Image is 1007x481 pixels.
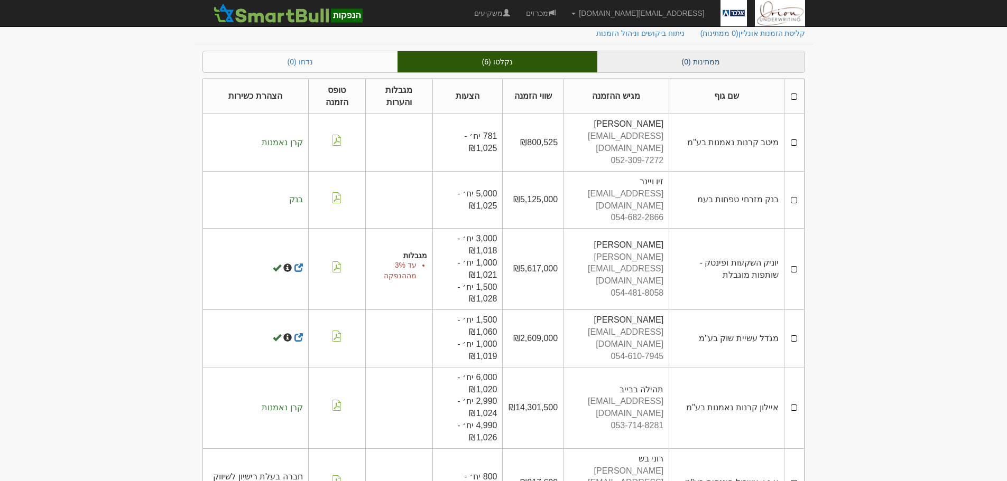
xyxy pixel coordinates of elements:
div: 054-682-2866 [569,212,663,224]
th: הצהרת כשירות [202,79,308,114]
th: מגיש ההזמנה [563,79,669,114]
span: 1,000 יח׳ - ₪1,019 [457,339,497,361]
div: 052-309-7272 [569,155,663,167]
a: ממתינות (0) [597,51,805,72]
th: מגבלות והערות [366,79,433,114]
div: תהילה בבייב [569,384,663,396]
img: pdf-file-icon.png [331,192,342,203]
img: pdf-file-icon.png [331,261,342,272]
th: טופס הזמנה [308,79,366,114]
td: בנק מזרחי טפחות בעמ [669,171,784,228]
div: 054-481-8058 [569,287,663,299]
span: 781 יח׳ - ₪1,025 [465,131,497,153]
a: נקלטו (6) [398,51,597,72]
div: [PERSON_NAME] [569,314,663,326]
span: בנק [289,195,303,204]
div: 053-714-8281 [569,420,663,432]
td: מיטב קרנות נאמנות בע"מ [669,114,784,171]
td: יוניק השקעות ופינטק - שותפות מוגבלת [669,229,784,310]
img: pdf-file-icon.png [331,400,342,411]
li: עד 3% מההנפקה [371,260,417,281]
a: ניתוח ביקושים וניהול הזמנות [588,22,693,44]
td: ₪2,609,000 [503,310,563,367]
span: 6,000 יח׳ - ₪1,020 [457,373,497,394]
td: ₪14,301,500 [503,367,563,448]
h5: מגבלות [371,252,427,260]
span: 1,500 יח׳ - ₪1,060 [457,315,497,336]
td: ₪5,125,000 [503,171,563,228]
div: [EMAIL_ADDRESS][DOMAIN_NAME] [569,130,663,155]
div: [EMAIL_ADDRESS][DOMAIN_NAME] [569,188,663,212]
span: קרן נאמנות [262,403,302,412]
div: [EMAIL_ADDRESS][DOMAIN_NAME] [569,326,663,351]
span: קרן נאמנות [262,138,302,147]
span: 3,000 יח׳ - ₪1,018 [457,234,497,255]
div: רוני בש [569,453,663,465]
th: הצעות [432,79,503,114]
div: [PERSON_NAME] [569,239,663,251]
span: (0 ממתינות) [700,29,738,37]
img: pdf-file-icon.png [331,135,342,146]
td: מגדל עשיית שוק בע"מ [669,310,784,367]
div: 054-610-7945 [569,351,663,363]
img: SmartBull Logo [210,3,366,24]
span: 4,990 יח׳ - ₪1,026 [457,421,497,442]
img: pdf-file-icon.png [331,331,342,342]
td: ₪5,617,000 [503,229,563,310]
td: ₪800,525 [503,114,563,171]
div: [PERSON_NAME] [569,118,663,130]
span: 1,500 יח׳ - ₪1,028 [457,282,497,304]
div: [PERSON_NAME][EMAIL_ADDRESS][DOMAIN_NAME] [569,251,663,288]
th: שם גוף [669,79,784,114]
div: [EMAIL_ADDRESS][DOMAIN_NAME] [569,395,663,420]
a: נדחו (0) [203,51,398,72]
span: 1,000 יח׳ - ₪1,021 [457,258,497,279]
th: שווי הזמנה [503,79,563,114]
a: קליטת הזמנות אונליין(0 ממתינות) [692,22,814,44]
div: זיו ויינר [569,176,663,188]
td: איילון קרנות נאמנות בע"מ [669,367,784,448]
span: 2,990 יח׳ - ₪1,024 [457,397,497,418]
span: 5,000 יח׳ - ₪1,025 [457,189,497,210]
